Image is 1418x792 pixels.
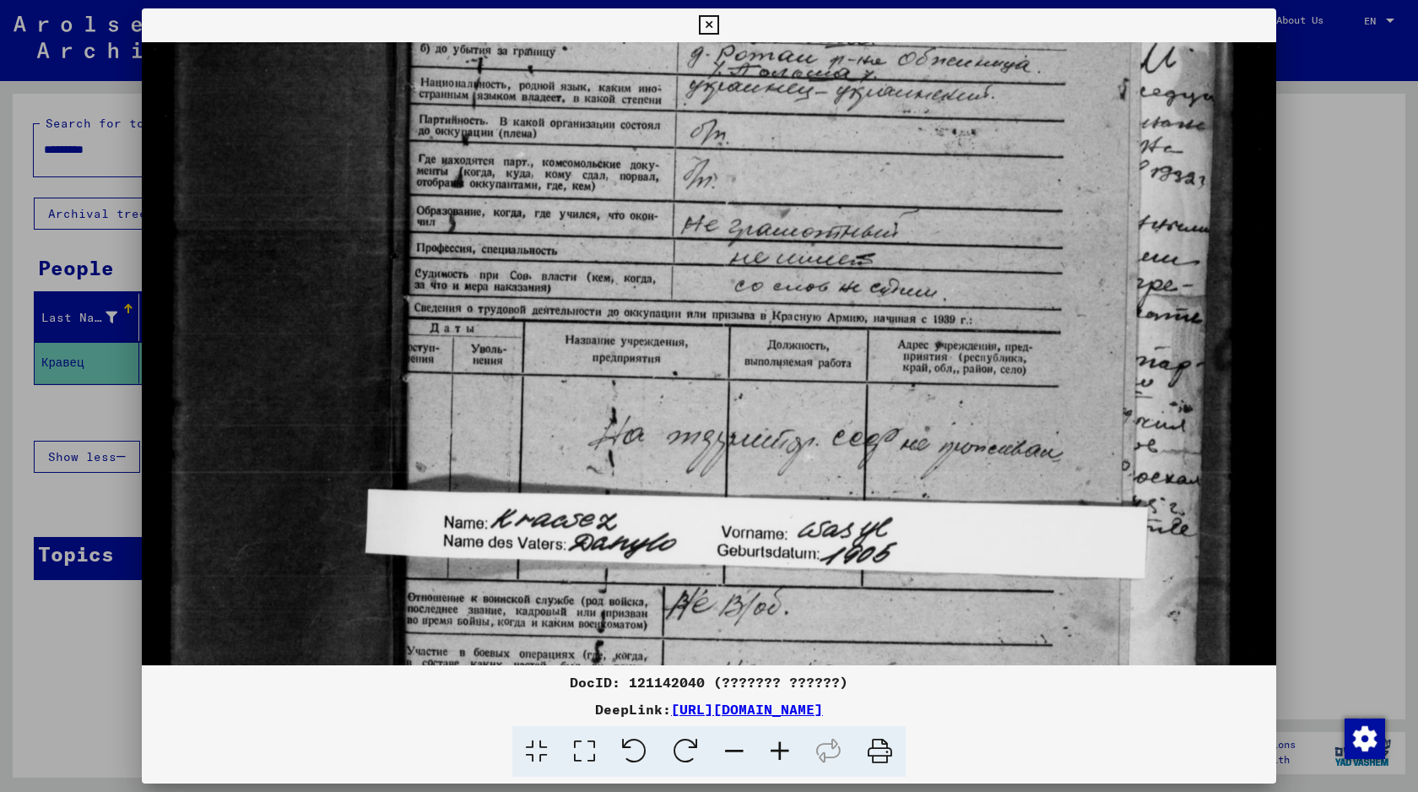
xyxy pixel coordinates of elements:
img: Change consent [1345,719,1385,759]
div: Change consent [1344,718,1384,758]
div: DeepLink: [142,699,1276,719]
div: DocID: 121142040 (??????? ??????) [142,672,1276,692]
a: [URL][DOMAIN_NAME] [671,701,823,718]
